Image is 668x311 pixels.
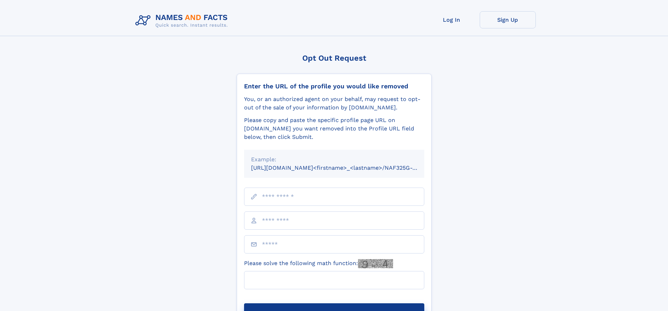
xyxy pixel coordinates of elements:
[133,11,234,30] img: Logo Names and Facts
[244,82,424,90] div: Enter the URL of the profile you would like removed
[244,259,393,268] label: Please solve the following math function:
[244,116,424,141] div: Please copy and paste the specific profile page URL on [DOMAIN_NAME] you want removed into the Pr...
[251,164,438,171] small: [URL][DOMAIN_NAME]<firstname>_<lastname>/NAF325G-xxxxxxxx
[237,54,432,62] div: Opt Out Request
[480,11,536,28] a: Sign Up
[251,155,417,164] div: Example:
[244,95,424,112] div: You, or an authorized agent on your behalf, may request to opt-out of the sale of your informatio...
[424,11,480,28] a: Log In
